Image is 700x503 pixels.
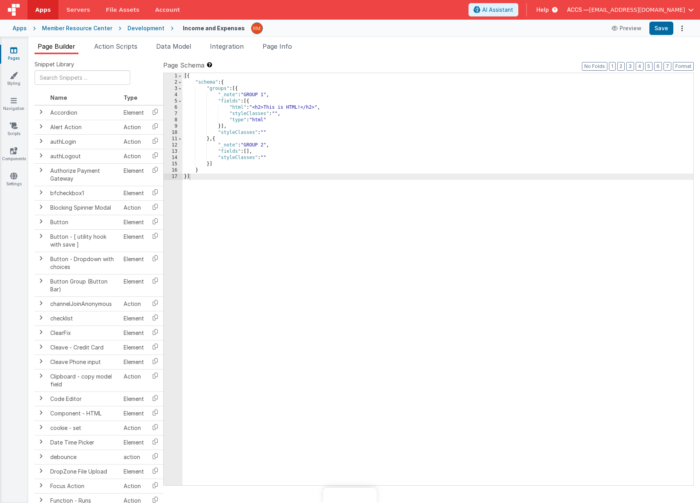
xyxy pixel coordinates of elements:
td: Element [120,229,147,252]
td: Button Group (Button Bar) [47,274,120,296]
td: Authorize Payment Gateway [47,163,120,186]
button: Preview [607,22,646,35]
span: Apps [35,6,51,14]
td: Element [120,274,147,296]
button: 6 [654,62,662,71]
td: Component - HTML [47,406,120,421]
div: 15 [164,161,182,167]
td: Element [120,391,147,406]
td: ClearFix [47,326,120,340]
h4: Income and Expenses [183,25,245,31]
td: Action [120,149,147,163]
button: 1 [609,62,616,71]
div: 3 [164,86,182,92]
td: Date Time Picker [47,435,120,450]
td: Cleave - Credit Card [47,340,120,355]
span: ACCS — [567,6,589,14]
div: Member Resource Center [42,24,112,32]
td: debounce [47,450,120,464]
td: Action [120,134,147,149]
td: Element [120,186,147,200]
div: 2 [164,79,182,86]
td: Element [120,464,147,479]
div: Apps [13,24,27,32]
td: Element [120,252,147,274]
td: bfcheckbox1 [47,186,120,200]
td: Element [120,326,147,340]
td: channelJoinAnonymous [47,296,120,311]
div: 8 [164,117,182,123]
td: Button - [ utility hook with save ] [47,229,120,252]
span: Page Info [262,42,292,50]
div: 16 [164,167,182,174]
div: 14 [164,155,182,161]
td: checklist [47,311,120,326]
div: 11 [164,136,182,142]
span: Page Builder [38,42,75,50]
div: 10 [164,130,182,136]
span: AI Assistant [482,6,513,14]
td: Focus Action [47,479,120,493]
td: authLogout [47,149,120,163]
td: Button [47,215,120,229]
td: Action [120,369,147,391]
div: 4 [164,92,182,98]
td: Action [120,200,147,215]
div: 9 [164,123,182,130]
span: [EMAIL_ADDRESS][DOMAIN_NAME] [589,6,685,14]
button: Options [676,23,687,34]
td: Element [120,435,147,450]
td: action [120,450,147,464]
div: 12 [164,142,182,148]
span: Integration [210,42,244,50]
button: 5 [645,62,653,71]
input: Search Snippets ... [35,70,130,85]
button: AI Assistant [468,3,518,16]
td: Accordion [47,105,120,120]
td: Cleave Phone input [47,355,120,369]
td: Button - Dropdown with choices [47,252,120,274]
td: Clipboard - copy model field [47,369,120,391]
td: Element [120,311,147,326]
button: 4 [636,62,643,71]
td: Code Editor [47,391,120,406]
td: Action [120,296,147,311]
td: Action [120,120,147,134]
td: Element [120,215,147,229]
td: Blocking Spinner Modal [47,200,120,215]
div: 17 [164,174,182,180]
div: 5 [164,98,182,104]
span: Action Scripts [94,42,137,50]
div: 6 [164,104,182,111]
span: Name [50,94,67,101]
td: Action [120,479,147,493]
span: Snippet Library [35,60,74,68]
button: ACCS — [EMAIL_ADDRESS][DOMAIN_NAME] [567,6,694,14]
button: Format [673,62,694,71]
span: Page Schema [163,60,204,70]
span: Type [124,94,137,101]
div: 1 [164,73,182,79]
span: File Assets [106,6,140,14]
td: Element [120,406,147,421]
td: Action [120,421,147,435]
span: Data Model [156,42,191,50]
td: Element [120,163,147,186]
div: 13 [164,148,182,155]
span: Servers [66,6,90,14]
button: 3 [626,62,634,71]
td: Element [120,105,147,120]
td: Element [120,340,147,355]
td: Alert Action [47,120,120,134]
span: Help [536,6,549,14]
img: 1e10b08f9103151d1000344c2f9be56b [252,23,262,34]
td: cookie - set [47,421,120,435]
button: No Folds [582,62,607,71]
td: DropZone File Upload [47,464,120,479]
div: 7 [164,111,182,117]
td: Element [120,355,147,369]
button: 2 [617,62,625,71]
button: Save [649,22,673,35]
div: Development [128,24,164,32]
button: 7 [664,62,671,71]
